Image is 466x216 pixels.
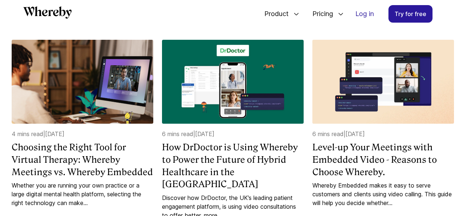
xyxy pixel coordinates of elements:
[312,141,454,178] a: Level-up Your Meetings with Embedded Video - Reasons to Choose Whereby.
[12,141,153,178] a: Choosing the Right Tool for Virtual Therapy: Whereby Meetings vs. Whereby Embedded
[388,5,433,23] a: Try for free
[12,130,153,138] p: 4 mins read | [DATE]
[312,130,454,138] p: 6 mins read | [DATE]
[312,181,454,207] a: Whereby Embedded makes it easy to serve customers and clients using video calling. This guide wil...
[349,5,380,22] a: Log in
[162,141,304,190] a: How DrDoctor is Using Whereby to Power the Future of Hybrid Healthcare in the [GEOGRAPHIC_DATA]
[257,2,291,26] span: Product
[12,181,153,207] a: Whether you are running your own practice or a large digital mental health platform, selecting th...
[23,6,72,19] svg: Whereby
[23,6,72,21] a: Whereby
[162,130,304,138] p: 6 mins read | [DATE]
[305,2,335,26] span: Pricing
